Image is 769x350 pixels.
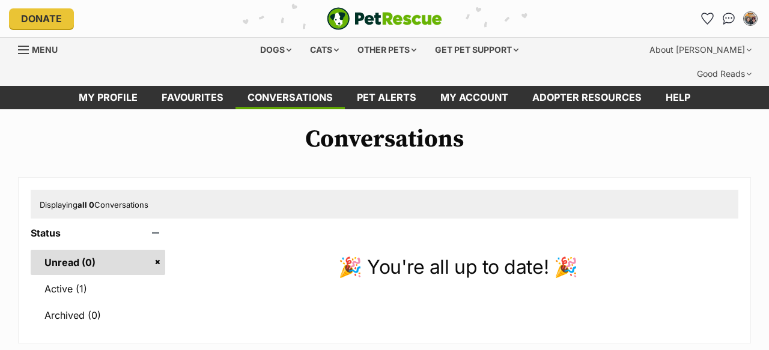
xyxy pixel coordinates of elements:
[520,86,654,109] a: Adopter resources
[688,62,760,86] div: Good Reads
[719,9,738,28] a: Conversations
[698,9,760,28] ul: Account quick links
[723,13,735,25] img: chat-41dd97257d64d25036548639549fe6c8038ab92f7586957e7f3b1b290dea8141.svg
[252,38,300,62] div: Dogs
[67,86,150,109] a: My profile
[327,7,442,30] a: PetRescue
[31,276,165,301] a: Active (1)
[31,303,165,328] a: Archived (0)
[654,86,702,109] a: Help
[78,200,94,210] strong: all 0
[741,9,760,28] button: My account
[302,38,347,62] div: Cats
[641,38,760,62] div: About [PERSON_NAME]
[698,9,717,28] a: Favourites
[236,86,345,109] a: conversations
[150,86,236,109] a: Favourites
[40,200,148,210] span: Displaying Conversations
[349,38,425,62] div: Other pets
[9,8,74,29] a: Donate
[345,86,428,109] a: Pet alerts
[31,250,165,275] a: Unread (0)
[177,253,738,282] p: 🎉 You're all up to date! 🎉
[428,86,520,109] a: My account
[32,44,58,55] span: Menu
[18,38,66,59] a: Menu
[327,7,442,30] img: logo-e224e6f780fb5917bec1dbf3a21bbac754714ae5b6737aabdf751b685950b380.svg
[31,228,165,238] header: Status
[427,38,527,62] div: Get pet support
[744,13,756,25] img: Nadine Monteagudo profile pic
